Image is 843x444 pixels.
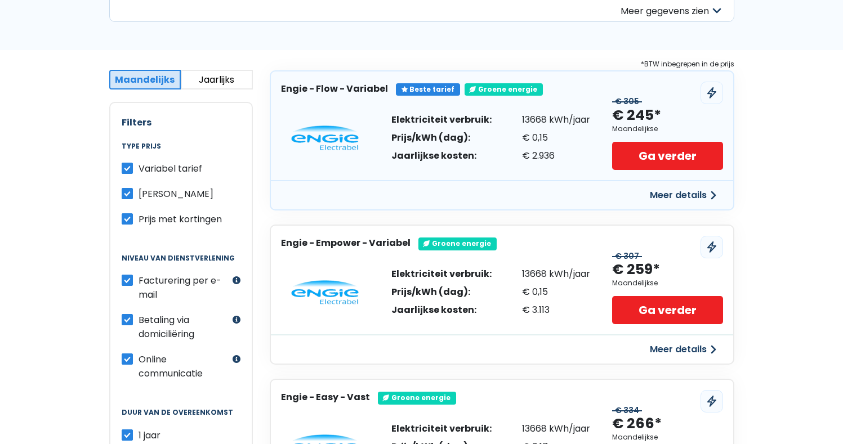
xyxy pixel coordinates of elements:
div: Elektriciteit verbruik: [391,424,492,433]
label: Facturering per e-mail [139,273,230,302]
div: 13668 kWh/jaar [522,424,590,433]
div: Beste tarief [396,83,460,96]
div: € 307 [612,252,642,261]
div: € 305 [612,97,642,106]
div: Maandelijkse [612,279,658,287]
div: Groene energie [418,237,497,250]
div: Groene energie [465,83,543,96]
div: Elektriciteit verbruik: [391,270,492,279]
div: Maandelijkse [612,125,658,133]
legend: Niveau van dienstverlening [122,254,240,273]
div: Prijs/kWh (dag): [391,288,492,297]
span: Variabel tarief [139,162,202,175]
h2: Filters [122,117,240,128]
span: Prijs met kortingen [139,213,222,226]
span: 1 jaar [139,429,160,442]
div: Groene energie [378,392,456,404]
h3: Engie - Flow - Variabel [281,83,388,94]
span: [PERSON_NAME] [139,187,213,200]
div: 13668 kWh/jaar [522,270,590,279]
button: Jaarlijks [181,70,253,89]
div: € 334 [612,406,642,415]
div: € 3.113 [522,306,590,315]
div: *BTW inbegrepen in de prijs [270,58,734,70]
h3: Engie - Empower - Variabel [281,237,411,248]
div: € 266* [612,415,662,433]
div: € 0,15 [522,133,590,142]
div: 13668 kWh/jaar [522,115,590,124]
div: Jaarlijkse kosten: [391,151,492,160]
img: Engie [291,125,359,150]
div: € 0,15 [522,288,590,297]
div: Elektriciteit verbruik: [391,115,492,124]
button: Maandelijks [109,70,181,89]
div: € 2.936 [522,151,590,160]
div: € 245* [612,106,661,125]
label: Betaling via domiciliëring [139,313,230,341]
button: Meer details [643,185,723,205]
div: € 259* [612,261,660,279]
div: Maandelijkse [612,433,658,441]
legend: Type prijs [122,142,240,162]
label: Online communicatie [139,352,230,380]
div: Jaarlijkse kosten: [391,306,492,315]
a: Ga verder [612,142,722,170]
img: Engie [291,280,359,305]
div: Prijs/kWh (dag): [391,133,492,142]
a: Ga verder [612,296,722,324]
legend: Duur van de overeenkomst [122,409,240,428]
h3: Engie - Easy - Vast [281,392,370,402]
button: Meer details [643,339,723,360]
